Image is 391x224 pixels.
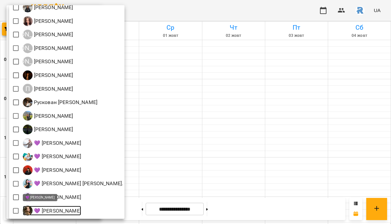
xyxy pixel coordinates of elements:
div: [PERSON_NAME] [23,57,33,67]
img: � [23,192,33,202]
p: [PERSON_NAME] [33,71,73,79]
div: Книжник Ілля Віталійович [23,43,73,53]
div: Денисенко Анна Павлівна [23,3,73,12]
a: � 💜 [PERSON_NAME] [23,165,81,175]
div: Шамайло Наталія Миколаївна [23,111,73,121]
p: [PERSON_NAME] [33,112,73,120]
p: 💜 [PERSON_NAME] [33,153,81,160]
p: [PERSON_NAME] [33,85,73,93]
a: Р Рускован [PERSON_NAME] [23,97,97,107]
img: Р [23,97,33,107]
div: 💜 Григорович Юлія Дмитрівна [23,152,81,161]
a: Ш [PERSON_NAME] [23,111,73,121]
div: Оліярчук Поліна Сергіївна [23,70,73,80]
img: Ш [23,111,33,121]
img: � [23,206,33,216]
a: [PERSON_NAME] [PERSON_NAME] [23,57,73,67]
p: Рускован [PERSON_NAME] [33,98,97,106]
img: Ш [23,125,33,134]
a: [PERSON_NAME] [PERSON_NAME] [23,43,73,53]
p: 💜 [PERSON_NAME] [33,139,81,147]
p: 💜 [PERSON_NAME] [PERSON_NAME]. [33,180,123,187]
p: [PERSON_NAME] [33,31,73,38]
a: � 💜 [PERSON_NAME] [PERSON_NAME]. [23,179,123,188]
a: Д [PERSON_NAME] [23,3,73,12]
div: Шумило Юстина Остапівна [23,125,73,134]
div: Лоза Олександра Ігорівна [23,57,73,67]
img: � [23,138,33,148]
a: К [PERSON_NAME] [23,16,73,26]
p: 💜 [PERSON_NAME] [33,166,81,174]
p: [PERSON_NAME] [33,44,73,52]
div: Рускован Біанка Миколаївна [23,97,97,107]
a: � 💜 [PERSON_NAME] [23,138,81,148]
p: [PERSON_NAME] [33,58,73,66]
a: П [PERSON_NAME] [23,84,73,94]
img: О [23,70,33,80]
img: � [23,152,33,161]
div: 💜 Челомбітько Варвара Олександр. [23,179,123,188]
a: � 💜 [PERSON_NAME] [23,152,81,161]
div: [PERSON_NAME] [23,43,33,53]
img: К [23,16,33,26]
div: 💜 Ковальчук Юлія Олександрівна [23,192,81,202]
div: П [23,84,33,94]
p: [PERSON_NAME] [33,126,73,133]
p: [PERSON_NAME] [33,4,73,11]
a: � 💜 [PERSON_NAME] [23,192,81,202]
img: Д [23,3,33,12]
a: [PERSON_NAME] [PERSON_NAME] [23,30,73,39]
div: [PERSON_NAME] [23,30,33,39]
div: 💜 Сосніцька Вероніка Павлівна [23,165,81,175]
p: 💜 [PERSON_NAME] [33,193,81,201]
a: � 💜 [PERSON_NAME] [23,206,81,216]
div: Кареліна Марія Валеріївна [23,30,73,39]
a: О [PERSON_NAME] [23,70,73,80]
img: � [23,165,33,175]
a: Ш [PERSON_NAME] [23,125,73,134]
div: 💜 Боєчко Даниїла Тарасівна [23,138,81,148]
p: 💜 [PERSON_NAME] [33,207,81,215]
p: [PERSON_NAME] [33,17,73,25]
img: � [23,179,33,188]
div: Павлів Наталія Ігорівна [23,84,73,94]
